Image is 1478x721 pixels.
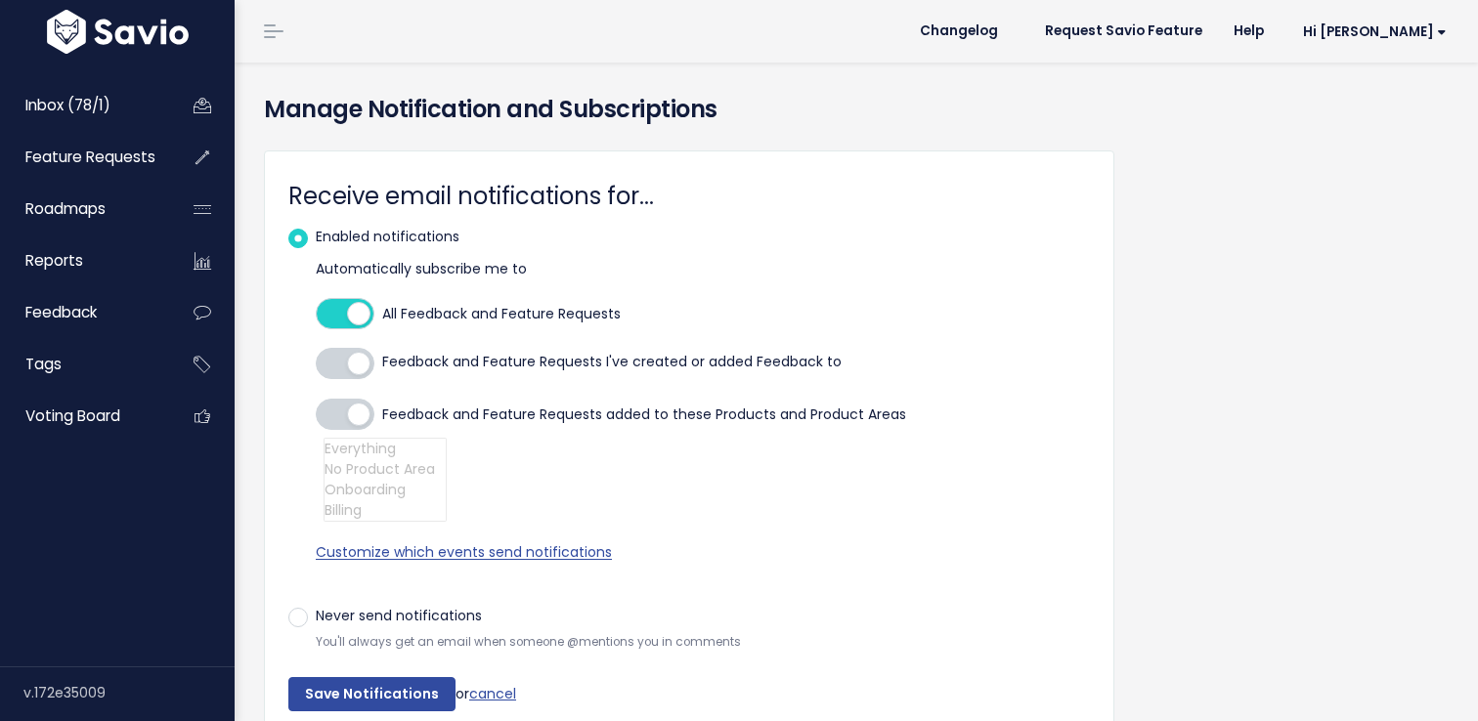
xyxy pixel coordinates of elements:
[316,225,459,249] label: Enabled notifications
[288,175,1090,217] legend: Receive email notifications for...
[5,238,162,283] a: Reports
[920,24,998,38] span: Changelog
[5,187,162,232] a: Roadmaps
[288,677,456,712] input: Save Notifications
[1218,17,1280,46] a: Help
[469,683,516,702] a: cancel
[264,92,1449,127] h4: Manage Notification and Subscriptions
[5,394,162,439] a: Voting Board
[25,354,62,374] span: Tags
[316,257,527,281] label: Automatically subscribe me to
[5,83,162,128] a: Inbox (78/1)
[382,298,621,329] span: All Feedback and Feature Requests
[5,290,162,335] a: Feedback
[25,147,155,167] span: Feature Requests
[25,250,83,271] span: Reports
[316,542,612,562] span: Customize which events send notifications
[316,604,482,628] label: Never send notifications
[42,10,194,54] img: logo-white.9d6f32f41409.svg
[25,302,97,322] span: Feedback
[1303,24,1447,39] span: Hi [PERSON_NAME]
[25,198,106,219] span: Roadmaps
[382,399,906,430] span: Feedback and Feature Requests added to these Products and Product Areas
[23,667,235,718] div: v.172e35009
[1280,17,1462,47] a: Hi [PERSON_NAME]
[288,175,1090,711] form: or
[25,95,110,115] span: Inbox (78/1)
[382,352,842,405] span: Feedback and Feature Requests I've created or added Feedback to
[316,525,1090,580] a: Customize which events send notifications
[5,342,162,387] a: Tags
[316,632,1090,653] small: You'll always get an email when someone @mentions you in comments
[5,135,162,180] a: Feature Requests
[25,405,120,426] span: Voting Board
[1029,17,1218,46] a: Request Savio Feature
